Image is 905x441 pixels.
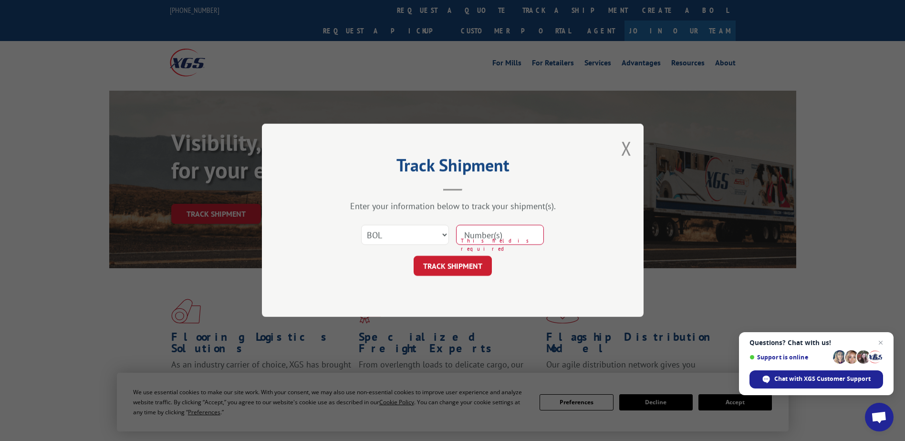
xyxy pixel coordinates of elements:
[414,256,492,276] button: TRACK SHIPMENT
[749,370,883,388] div: Chat with XGS Customer Support
[865,403,894,431] div: Open chat
[749,339,883,346] span: Questions? Chat with us!
[621,136,632,161] button: Close modal
[310,158,596,177] h2: Track Shipment
[875,337,886,348] span: Close chat
[456,225,544,245] input: Number(s)
[310,201,596,212] div: Enter your information below to track your shipment(s).
[749,354,830,361] span: Support is online
[461,237,544,253] span: This field is required
[774,375,871,383] span: Chat with XGS Customer Support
